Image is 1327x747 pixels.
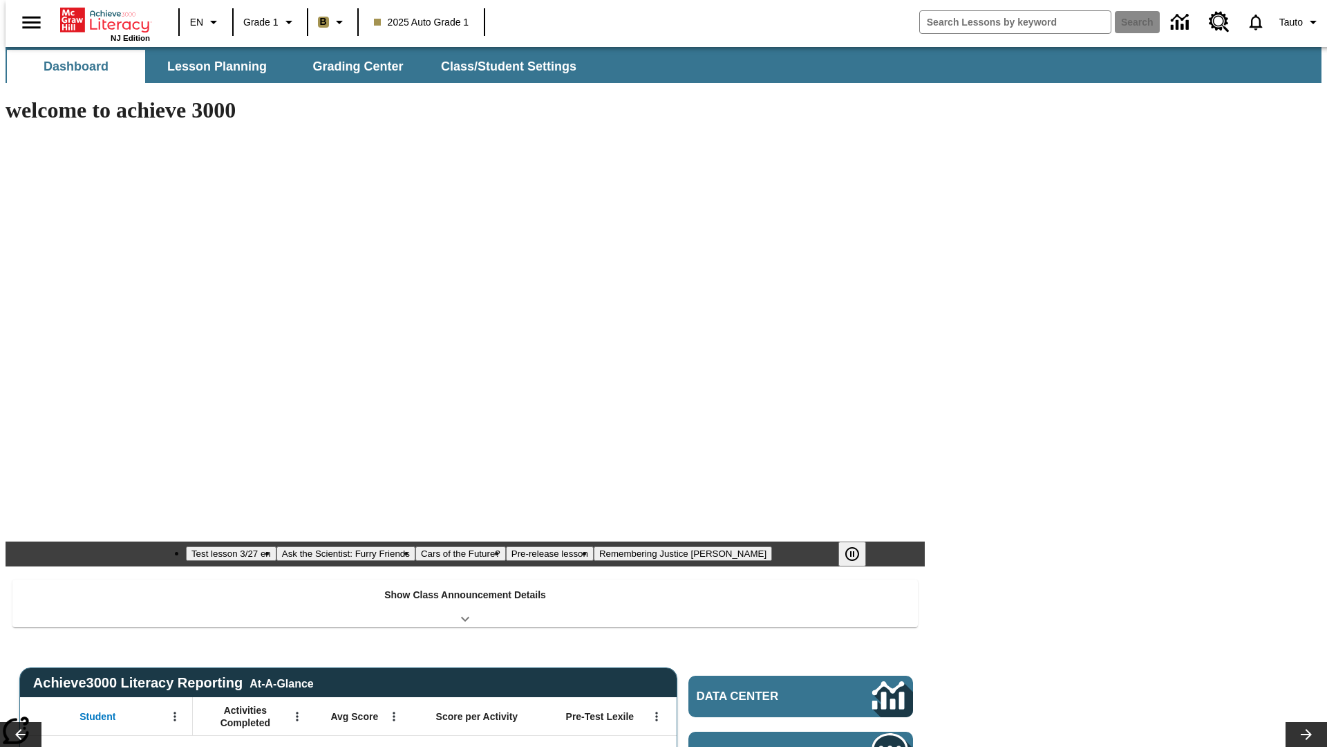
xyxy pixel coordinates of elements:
[33,675,314,691] span: Achieve3000 Literacy Reporting
[312,10,353,35] button: Boost Class color is light brown. Change class color
[148,50,286,83] button: Lesson Planning
[430,50,587,83] button: Class/Student Settings
[200,704,291,729] span: Activities Completed
[289,50,427,83] button: Grading Center
[184,10,228,35] button: Language: EN, Select a language
[1201,3,1238,41] a: Resource Center, Will open in new tab
[384,588,546,602] p: Show Class Announcement Details
[506,546,594,561] button: Slide 4 Pre-release lesson
[186,546,276,561] button: Slide 1 Test lesson 3/27 en
[330,710,378,723] span: Avg Score
[374,15,469,30] span: 2025 Auto Grade 1
[1286,722,1327,747] button: Lesson carousel, Next
[1274,10,1327,35] button: Profile/Settings
[697,690,826,703] span: Data Center
[79,710,115,723] span: Student
[838,542,880,566] div: Pause
[287,706,308,727] button: Open Menu
[238,10,303,35] button: Grade: Grade 1, Select a grade
[1163,3,1201,41] a: Data Center
[11,2,52,43] button: Open side menu
[646,706,667,727] button: Open Menu
[594,546,772,561] button: Slide 5 Remembering Justice O'Connor
[1238,4,1274,40] a: Notifications
[7,50,145,83] button: Dashboard
[415,546,506,561] button: Slide 3 Cars of the Future?
[164,706,185,727] button: Open Menu
[688,676,913,717] a: Data Center
[6,50,589,83] div: SubNavbar
[436,710,518,723] span: Score per Activity
[243,15,279,30] span: Grade 1
[838,542,866,566] button: Pause
[60,6,150,34] a: Home
[276,546,415,561] button: Slide 2 Ask the Scientist: Furry Friends
[12,580,918,627] div: Show Class Announcement Details
[60,5,150,42] div: Home
[920,11,1111,33] input: search field
[384,706,404,727] button: Open Menu
[6,98,925,123] h1: welcome to achieve 3000
[250,675,313,690] div: At-A-Glance
[1279,15,1303,30] span: Tauto
[566,710,634,723] span: Pre-Test Lexile
[111,34,150,42] span: NJ Edition
[320,13,327,30] span: B
[6,47,1321,83] div: SubNavbar
[190,15,203,30] span: EN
